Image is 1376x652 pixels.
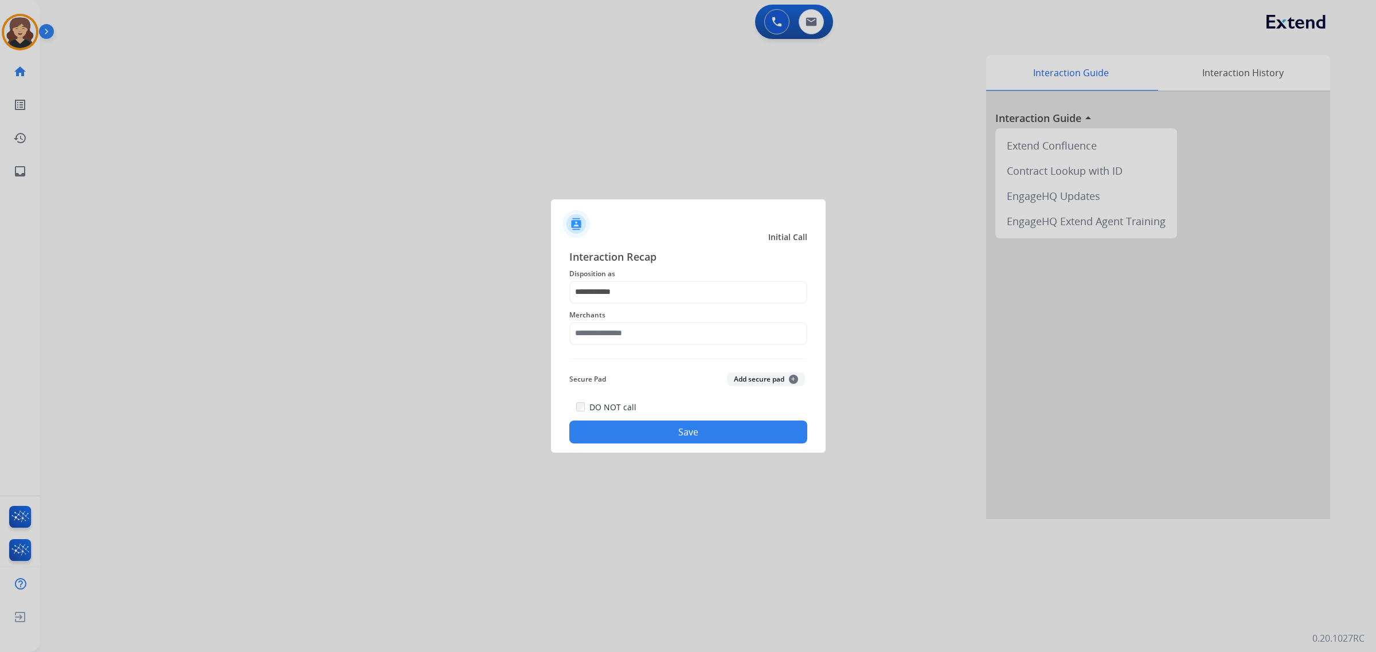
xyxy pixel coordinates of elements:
span: Merchants [569,308,807,322]
img: contactIcon [562,210,590,238]
button: Save [569,421,807,443]
span: Initial Call [768,231,807,243]
span: + [789,375,798,384]
p: 0.20.1027RC [1312,631,1365,645]
button: Add secure pad+ [727,372,805,386]
span: Interaction Recap [569,249,807,267]
span: Disposition as [569,267,807,281]
label: DO NOT call [589,402,636,413]
span: Secure Pad [569,372,606,386]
